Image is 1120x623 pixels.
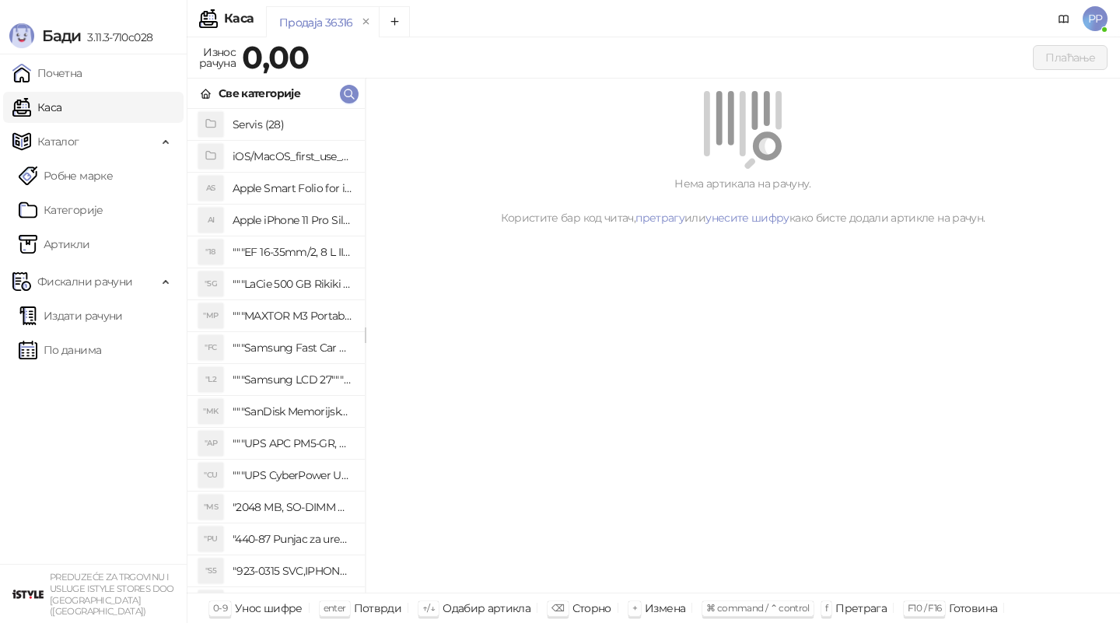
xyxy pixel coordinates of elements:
div: "PU [198,527,223,551]
h4: """UPS APC PM5-GR, Essential Surge Arrest,5 utic_nica""" [233,431,352,456]
div: Нема артикала на рачуну. Користите бар код читач, или како бисте додали артикле на рачун. [384,175,1101,226]
div: Све категорије [219,85,300,102]
h4: """SanDisk Memorijska kartica 256GB microSDXC sa SD adapterom SDSQXA1-256G-GN6MA - Extreme PLUS, ... [233,399,352,424]
div: Готовина [949,598,997,618]
div: Износ рачуна [196,42,239,73]
img: 64x64-companyLogo-77b92cf4-9946-4f36-9751-bf7bb5fd2c7d.png [12,579,44,610]
h4: """Samsung Fast Car Charge Adapter, brzi auto punja_, boja crna""" [233,335,352,360]
div: Одабир артикла [443,598,530,618]
a: Робне марке [19,160,113,191]
span: Фискални рачуни [37,266,132,297]
span: ⌘ command / ⌃ control [706,602,810,614]
span: PP [1083,6,1108,31]
span: 3.11.3-710c028 [81,30,152,44]
div: grid [187,109,365,593]
div: "S5 [198,558,223,583]
div: AI [198,208,223,233]
span: Каталог [37,126,79,157]
div: AS [198,176,223,201]
h4: """LaCie 500 GB Rikiki USB 3.0 / Ultra Compact & Resistant aluminum / USB 3.0 / 2.5""""""" [233,271,352,296]
div: Продаја 36316 [279,14,353,31]
h4: """MAXTOR M3 Portable 2TB 2.5"""" crni eksterni hard disk HX-M201TCB/GM""" [233,303,352,328]
a: Документација [1052,6,1076,31]
button: remove [356,16,376,29]
h4: """UPS CyberPower UT650EG, 650VA/360W , line-int., s_uko, desktop""" [233,463,352,488]
h4: Apple iPhone 11 Pro Silicone Case - Black [233,208,352,233]
div: Претрага [835,598,887,618]
div: Сторно [572,598,611,618]
a: унесите шифру [705,211,789,225]
a: Издати рачуни [19,300,123,331]
span: f [825,602,828,614]
a: Каса [12,92,61,123]
span: ↑/↓ [422,602,435,614]
h4: "440-87 Punjac za uredjaje sa micro USB portom 4/1, Stand." [233,527,352,551]
div: "18 [198,240,223,264]
h4: Apple Smart Folio for iPad mini (A17 Pro) - Sage [233,176,352,201]
h4: """EF 16-35mm/2, 8 L III USM""" [233,240,352,264]
a: По данима [19,334,101,366]
a: претрагу [635,211,684,225]
button: Add tab [379,6,410,37]
h4: Servis (28) [233,112,352,137]
div: "5G [198,271,223,296]
h4: "2048 MB, SO-DIMM DDRII, 667 MHz, Napajanje 1,8 0,1 V, Latencija CL5" [233,495,352,520]
h4: iOS/MacOS_first_use_assistance (4) [233,144,352,169]
span: enter [324,602,346,614]
div: "AP [198,431,223,456]
span: ⌫ [551,602,564,614]
div: Унос шифре [235,598,303,618]
a: ArtikliАртикли [19,229,90,260]
small: PREDUZEĆE ZA TRGOVINU I USLUGE ISTYLE STORES DOO [GEOGRAPHIC_DATA] ([GEOGRAPHIC_DATA]) [50,572,174,617]
a: Категорије [19,194,103,226]
h4: "923-0448 SVC,IPHONE,TOURQUE DRIVER KIT .65KGF- CM Šrafciger " [233,590,352,615]
h4: """Samsung LCD 27"""" C27F390FHUXEN""" [233,367,352,392]
span: 0-9 [213,602,227,614]
img: Logo [9,23,34,48]
div: Потврди [354,598,402,618]
button: Плаћање [1033,45,1108,70]
h4: "923-0315 SVC,IPHONE 5/5S BATTERY REMOVAL TRAY Držač za iPhone sa kojim se otvara display [233,558,352,583]
span: Бади [42,26,81,45]
div: Измена [645,598,685,618]
div: "MP [198,303,223,328]
a: Почетна [12,58,82,89]
div: "CU [198,463,223,488]
div: "FC [198,335,223,360]
strong: 0,00 [242,38,309,76]
span: + [632,602,637,614]
div: Каса [224,12,254,25]
div: "MK [198,399,223,424]
div: "SD [198,590,223,615]
span: F10 / F16 [908,602,941,614]
div: "L2 [198,367,223,392]
div: "MS [198,495,223,520]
